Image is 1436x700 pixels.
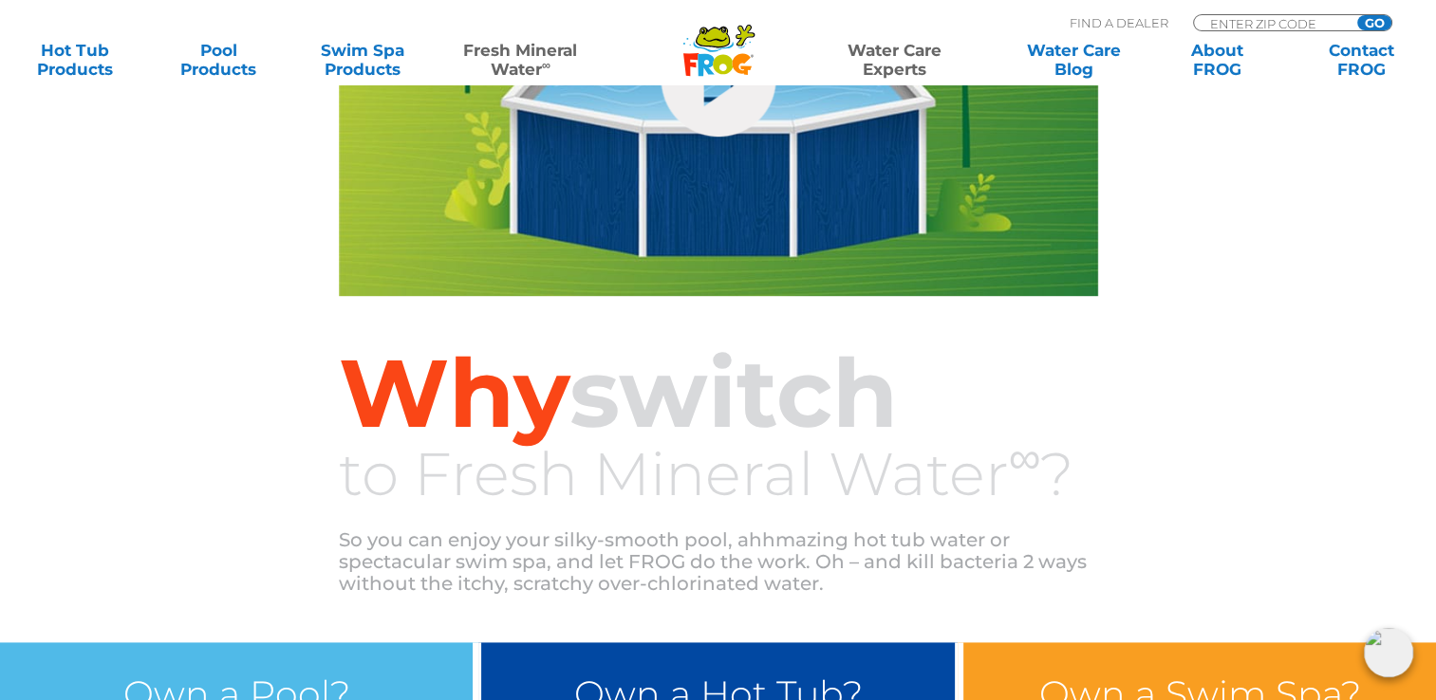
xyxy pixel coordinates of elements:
[163,41,275,79] a: PoolProducts
[1357,15,1391,30] input: GO
[451,41,590,79] a: Fresh MineralWater∞
[1070,14,1168,31] p: Find A Dealer
[339,529,1098,595] p: So you can enjoy your silky-smooth pool, ahhmazing hot tub water or spectacular swim spa, and let...
[542,58,550,72] sup: ∞
[1162,41,1274,79] a: AboutFROG
[804,41,985,79] a: Water CareExperts
[1017,41,1129,79] a: Water CareBlog
[1364,628,1413,677] img: openIcon
[19,41,131,79] a: Hot TubProducts
[1009,430,1041,485] sup: ∞
[1208,15,1336,31] input: Zip Code Form
[339,335,569,451] span: Why
[339,343,1098,442] h2: switch
[1305,41,1417,79] a: ContactFROG
[339,442,1098,506] h3: to Fresh Mineral Water ?
[307,41,419,79] a: Swim SpaProducts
